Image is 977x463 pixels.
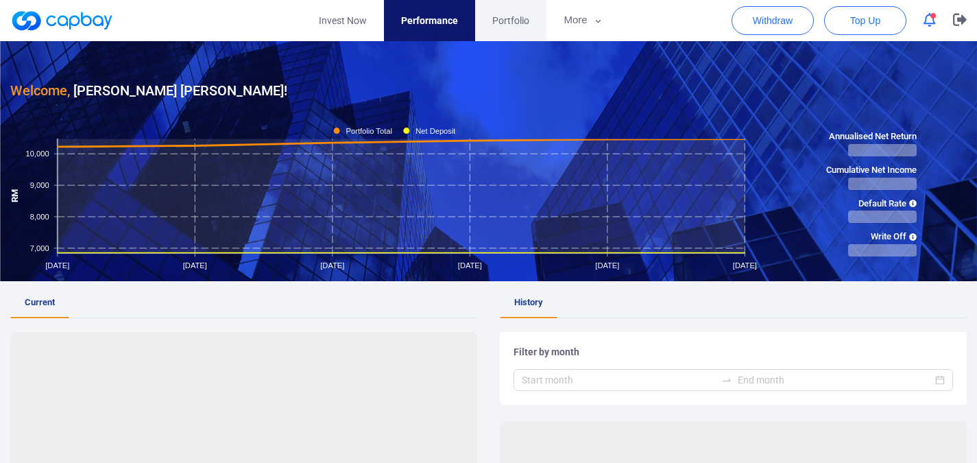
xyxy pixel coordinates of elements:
[514,346,954,358] h5: Filter by month
[733,261,757,269] tspan: [DATE]
[826,163,917,178] span: Cumulative Net Income
[522,372,716,388] input: Start month
[721,375,732,385] span: swap-right
[45,261,69,269] tspan: [DATE]
[492,13,529,28] span: Portfolio
[738,372,932,388] input: End month
[10,82,70,99] span: Welcome,
[826,130,917,144] span: Annualised Net Return
[26,150,49,158] tspan: 10,000
[824,6,906,35] button: Top Up
[10,80,287,102] h3: [PERSON_NAME] [PERSON_NAME] !
[183,261,207,269] tspan: [DATE]
[320,261,344,269] tspan: [DATE]
[732,6,814,35] button: Withdraw
[30,181,49,189] tspan: 9,000
[826,197,917,211] span: Default Rate
[346,126,392,134] tspan: Portfolio Total
[30,244,49,252] tspan: 7,000
[458,261,482,269] tspan: [DATE]
[30,212,49,220] tspan: 8,000
[850,14,880,27] span: Top Up
[25,297,55,307] span: Current
[514,297,543,307] span: History
[826,230,917,244] span: Write Off
[595,261,619,269] tspan: [DATE]
[721,375,732,385] span: to
[401,13,458,28] span: Performance
[10,189,20,202] tspan: RM
[415,126,456,134] tspan: Net Deposit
